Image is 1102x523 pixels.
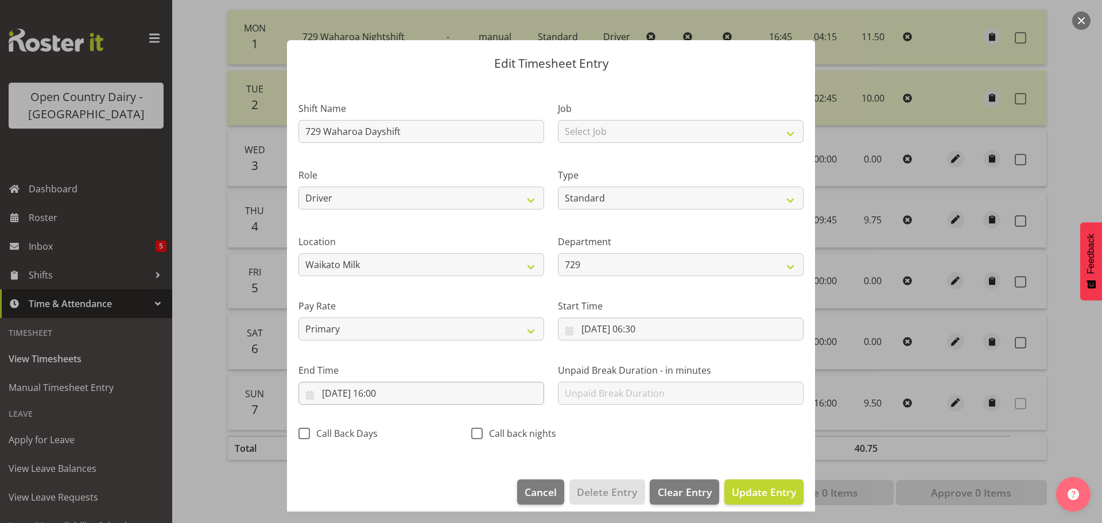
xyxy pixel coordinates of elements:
span: Delete Entry [577,485,637,499]
p: Edit Timesheet Entry [298,57,804,69]
span: Call back nights [483,428,556,439]
input: Shift Name [298,120,544,143]
label: Start Time [558,299,804,313]
button: Update Entry [724,479,804,505]
img: help-xxl-2.png [1068,489,1079,500]
button: Feedback - Show survey [1080,222,1102,300]
label: Role [298,168,544,182]
span: Clear Entry [658,485,712,499]
label: Type [558,168,804,182]
label: Department [558,235,804,249]
label: Pay Rate [298,299,544,313]
span: Feedback [1086,234,1096,274]
label: Unpaid Break Duration - in minutes [558,363,804,377]
label: End Time [298,363,544,377]
input: Click to select... [298,382,544,405]
input: Click to select... [558,317,804,340]
span: Update Entry [732,485,796,499]
label: Job [558,102,804,115]
span: Cancel [525,485,557,499]
input: Unpaid Break Duration [558,382,804,405]
button: Clear Entry [650,479,719,505]
label: Location [298,235,544,249]
button: Delete Entry [569,479,645,505]
button: Cancel [517,479,564,505]
span: Call Back Days [310,428,378,439]
label: Shift Name [298,102,544,115]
